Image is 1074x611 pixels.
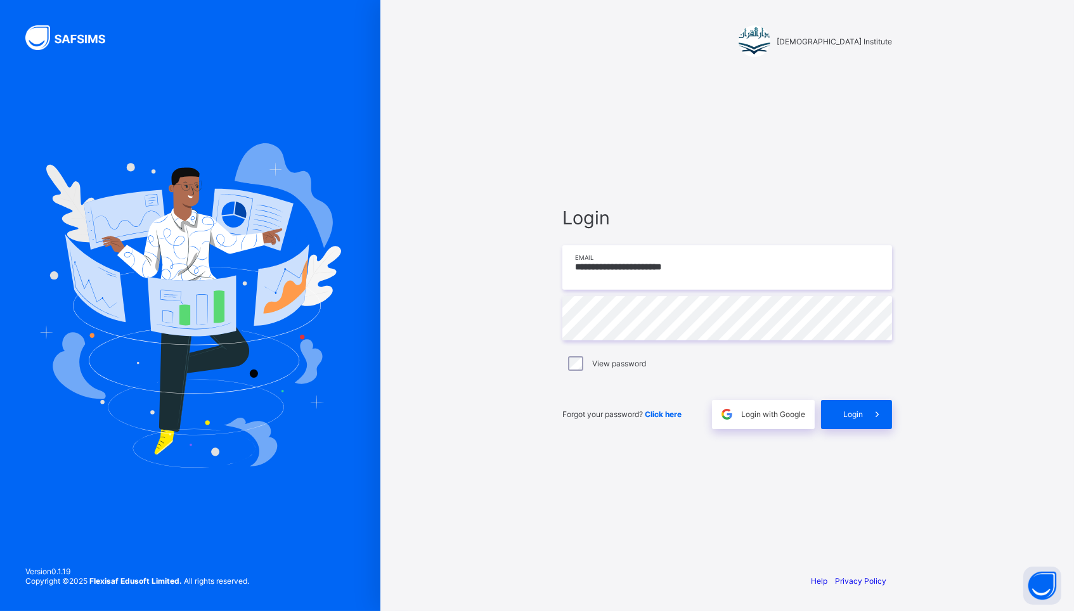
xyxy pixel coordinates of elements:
[835,576,886,586] a: Privacy Policy
[741,409,805,419] span: Login with Google
[39,143,341,468] img: Hero Image
[1023,567,1061,605] button: Open asap
[562,207,892,229] span: Login
[25,567,249,576] span: Version 0.1.19
[720,407,734,421] img: google.396cfc9801f0270233282035f929180a.svg
[645,409,682,419] a: Click here
[843,409,863,419] span: Login
[777,37,892,46] span: [DEMOGRAPHIC_DATA] Institute
[811,576,827,586] a: Help
[562,409,682,419] span: Forgot your password?
[25,576,249,586] span: Copyright © 2025 All rights reserved.
[89,576,182,586] strong: Flexisaf Edusoft Limited.
[592,359,646,368] label: View password
[25,25,120,50] img: SAFSIMS Logo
